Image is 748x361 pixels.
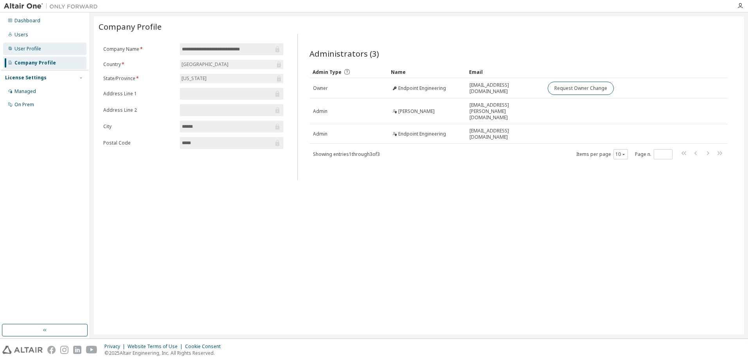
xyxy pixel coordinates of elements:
[180,60,230,69] div: [GEOGRAPHIC_DATA]
[60,346,68,354] img: instagram.svg
[14,88,36,95] div: Managed
[103,91,175,97] label: Address Line 1
[398,108,435,114] span: [PERSON_NAME]
[398,85,446,91] span: Endpoint Engineering
[313,151,380,157] span: Showing entries 1 through 3 of 3
[576,149,628,159] span: Items per page
[398,131,446,137] span: Endpoint Engineering
[469,82,541,95] span: [EMAIL_ADDRESS][DOMAIN_NAME]
[103,140,175,146] label: Postal Code
[103,46,175,52] label: Company Name
[103,107,175,113] label: Address Line 2
[14,32,28,38] div: Users
[180,60,283,69] div: [GEOGRAPHIC_DATA]
[99,21,162,32] span: Company Profile
[14,102,34,108] div: On Prem
[4,2,102,10] img: Altair One
[313,131,327,137] span: Admin
[548,82,614,95] button: Request Owner Change
[180,74,283,83] div: [US_STATE]
[615,151,626,157] button: 10
[309,48,379,59] span: Administrators (3)
[104,343,128,350] div: Privacy
[313,108,327,114] span: Admin
[391,66,463,78] div: Name
[5,75,47,81] div: License Settings
[313,85,328,91] span: Owner
[14,18,40,24] div: Dashboard
[185,343,225,350] div: Cookie Consent
[180,74,208,83] div: [US_STATE]
[47,346,56,354] img: facebook.svg
[103,123,175,130] label: City
[2,346,43,354] img: altair_logo.svg
[103,75,175,82] label: State/Province
[86,346,97,354] img: youtube.svg
[14,46,41,52] div: User Profile
[73,346,81,354] img: linkedin.svg
[313,69,342,75] span: Admin Type
[104,350,225,356] p: © 2025 Altair Engineering, Inc. All Rights Reserved.
[469,66,541,78] div: Email
[635,149,672,159] span: Page n.
[469,102,541,121] span: [EMAIL_ADDRESS][PERSON_NAME][DOMAIN_NAME]
[14,60,56,66] div: Company Profile
[103,61,175,68] label: Country
[128,343,185,350] div: Website Terms of Use
[469,128,541,140] span: [EMAIL_ADDRESS][DOMAIN_NAME]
